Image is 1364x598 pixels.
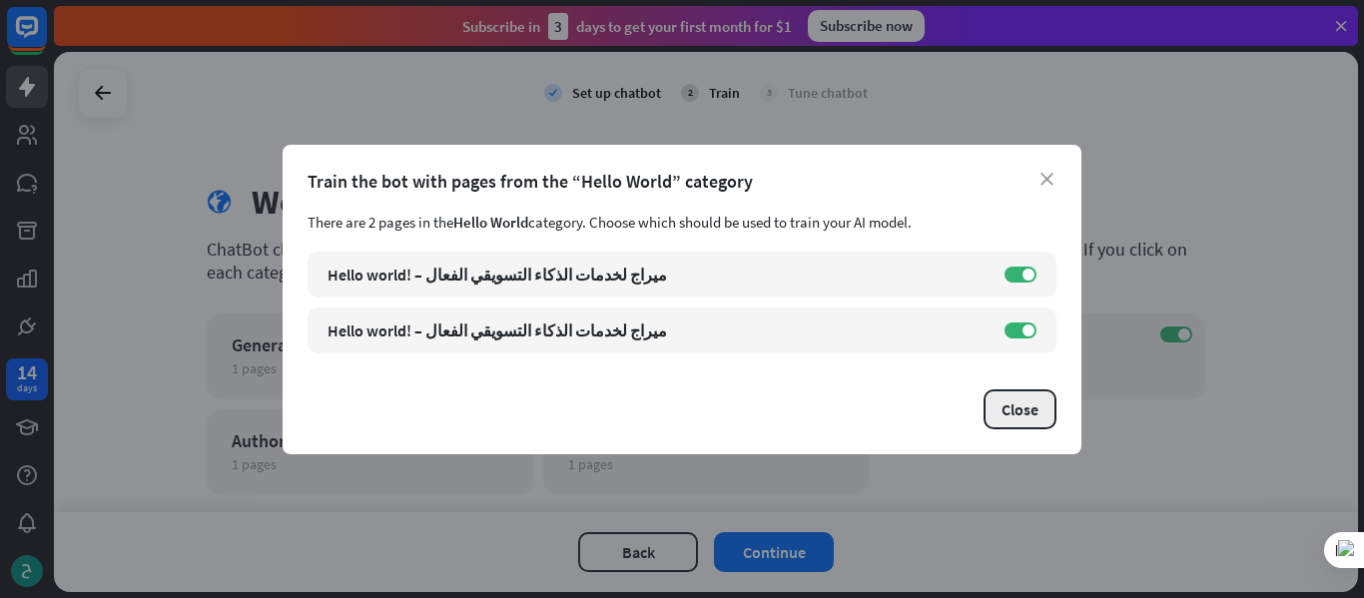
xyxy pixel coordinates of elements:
[453,213,528,232] span: Hello World
[544,84,562,102] i: check
[328,265,985,285] div: Hello world! – ميراج لخدمات الذكاء التسويقي الفعال
[709,84,740,102] div: Train
[572,84,661,102] div: Set up chatbot
[328,320,985,340] div: Hello world! – ميراج لخدمات الذكاء التسويقي الفعال
[984,389,1056,429] button: Close
[308,213,1056,232] div: There are 2 pages in the category. Choose which should be used to train your AI model.
[788,84,868,102] div: Tune chatbot
[308,170,1056,193] div: Train the bot with pages from the “Hello World” category
[1040,173,1053,186] i: close
[681,84,699,102] div: 2
[760,84,778,102] div: 3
